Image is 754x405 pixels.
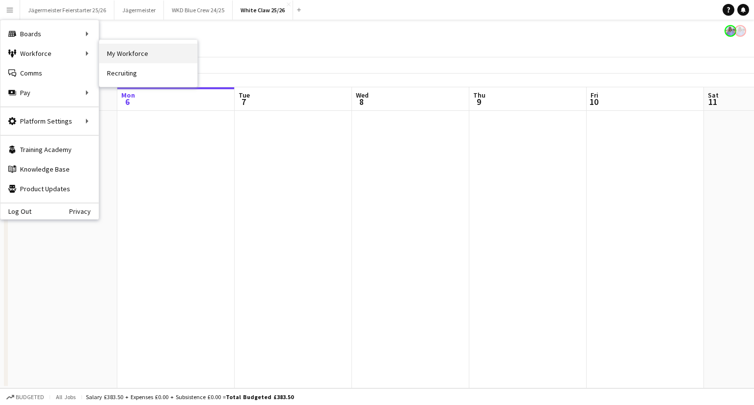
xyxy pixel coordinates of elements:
[114,0,164,20] button: Jägermeister
[54,393,78,401] span: All jobs
[473,91,485,100] span: Thu
[725,25,736,37] app-user-avatar: Lucy Hillier
[99,44,197,63] a: My Workforce
[0,44,99,63] div: Workforce
[0,140,99,159] a: Training Academy
[69,207,99,215] a: Privacy
[233,0,293,20] button: White Claw 25/26
[0,179,99,199] a: Product Updates
[356,91,369,100] span: Wed
[0,207,31,215] a: Log Out
[0,111,99,131] div: Platform Settings
[0,159,99,179] a: Knowledge Base
[708,91,719,100] span: Sat
[0,83,99,102] div: Pay
[239,91,250,100] span: Tue
[226,393,294,401] span: Total Budgeted £383.50
[589,96,598,107] span: 10
[86,393,294,401] div: Salary £383.50 + Expenses £0.00 + Subsistence £0.00 =
[591,91,598,100] span: Fri
[706,96,719,107] span: 11
[121,91,135,100] span: Mon
[0,24,99,44] div: Boards
[472,96,485,107] span: 9
[354,96,369,107] span: 8
[734,25,746,37] app-user-avatar: Lucy Hillier
[20,0,114,20] button: Jägermeister Feierstarter 25/26
[120,96,135,107] span: 6
[237,96,250,107] span: 7
[5,392,46,403] button: Budgeted
[16,394,44,401] span: Budgeted
[164,0,233,20] button: WKD Blue Crew 24/25
[99,63,197,83] a: Recruiting
[0,63,99,83] a: Comms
